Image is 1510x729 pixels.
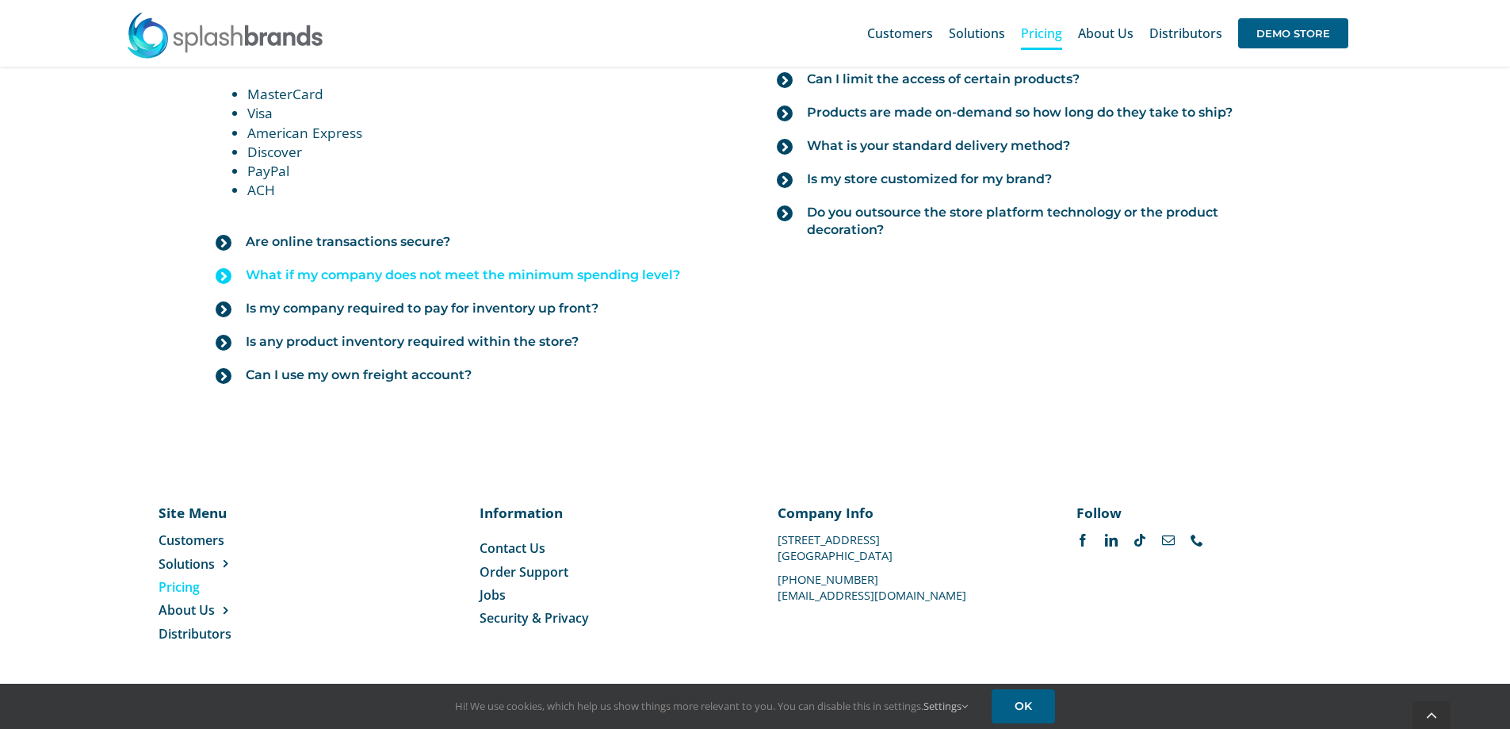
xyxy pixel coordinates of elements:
span: DEMO STORE [1238,18,1348,48]
a: linkedin [1105,534,1118,547]
a: Solutions [159,555,319,573]
span: Hi! We use cookies, which help us show things more relevant to you. You can disable this in setti... [455,699,968,713]
a: Is my company required to pay for inventory up front? [216,292,732,325]
a: Contact Us [480,539,732,557]
a: Distributors [159,625,319,643]
nav: Menu [159,531,319,643]
span: Pricing [1021,27,1062,40]
a: Pricing [1021,8,1062,59]
a: Do you outsource the store platform technology or the product decoration? [777,196,1294,247]
a: About Us [159,601,319,619]
span: Do you outsource the store platform technology or the product decoration? [807,204,1294,239]
span: Solutions [159,555,215,573]
span: Customers [867,27,933,40]
li: American Express [247,123,732,142]
a: What is your standard delivery method? [777,129,1294,163]
span: Jobs [480,586,506,604]
span: Can I limit the access of certain products? [807,71,1080,88]
li: Discover [247,142,732,161]
p: Site Menu [159,503,319,522]
li: ACH [247,180,732,199]
span: Is my company required to pay for inventory up front? [246,300,598,317]
a: Order Support [480,563,732,581]
span: About Us [159,601,215,619]
a: Customers [159,531,319,549]
span: About Us [1078,27,1133,40]
span: Solutions [949,27,1005,40]
a: phone [1191,534,1203,547]
span: Are online transactions secure? [246,233,450,251]
p: Information [480,503,732,522]
a: Products are made on-demand so how long do they take to ship? [777,96,1294,129]
a: Settings [923,699,968,713]
span: Distributors [159,625,231,643]
li: PayPal [247,161,732,180]
li: Visa [247,103,732,122]
li: MasterCard [247,84,732,103]
span: Is any product inventory required within the store? [246,333,579,351]
a: mail [1162,534,1175,547]
a: facebook [1076,534,1089,547]
a: Can I limit the access of certain products? [777,63,1294,96]
span: Order Support [480,563,568,581]
span: Contact Us [480,539,545,557]
span: Products are made on-demand so how long do they take to ship? [807,104,1233,121]
a: Is any product inventory required within the store? [216,325,732,359]
span: Is my store customized for my brand? [807,171,1052,188]
a: Jobs [480,586,732,604]
nav: Menu [480,539,732,627]
span: Can I use my own freight account? [246,366,472,384]
a: Distributors [1149,8,1222,59]
a: Pricing [159,578,319,596]
a: Can I use my own freight account? [216,359,732,392]
a: What if my company does not meet the minimum spending level? [216,259,732,292]
a: tiktok [1133,534,1146,547]
span: Security & Privacy [480,609,589,627]
span: Pricing [159,578,200,596]
span: What is your standard delivery method? [807,137,1070,155]
nav: Main Menu Sticky [867,8,1348,59]
a: Security & Privacy [480,609,732,627]
img: SplashBrands.com Logo [126,11,324,59]
span: Distributors [1149,27,1222,40]
a: OK [992,689,1055,723]
p: Follow [1076,503,1329,522]
a: Are online transactions secure? [216,225,732,259]
a: Is my store customized for my brand? [777,163,1294,196]
span: Customers [159,531,224,549]
a: Customers [867,8,933,59]
p: Company Info [778,503,1030,522]
span: What if my company does not meet the minimum spending level? [246,267,680,284]
a: DEMO STORE [1238,8,1348,59]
